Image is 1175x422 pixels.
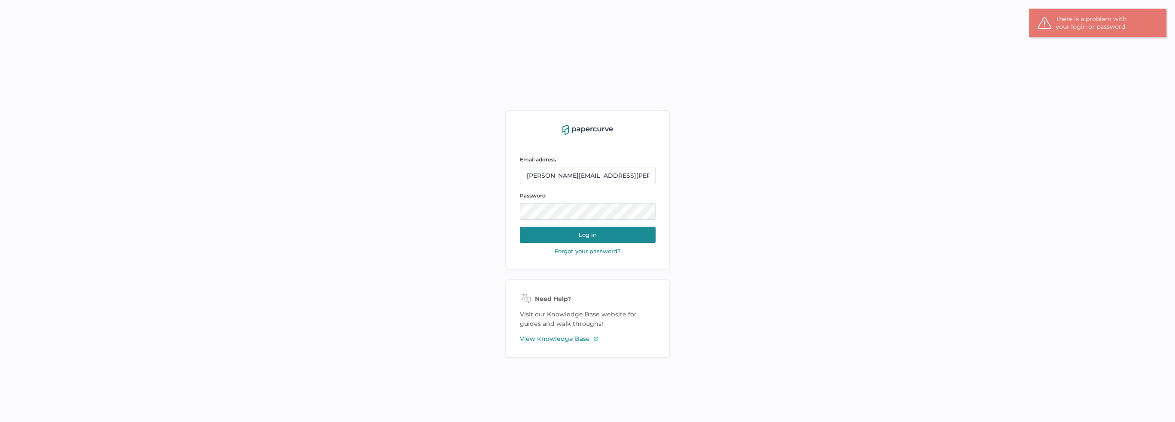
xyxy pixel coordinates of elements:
div: There is a problem with your login or password [1056,15,1142,30]
button: Forgot your password? [552,247,623,255]
img: papercurve-logo-colour.7244d18c.svg [562,125,613,135]
span: Password [520,192,546,199]
button: Log in [520,227,656,243]
img: warning-white.89a06f9c.svg [1038,16,1051,30]
span: Email address [520,156,556,163]
img: external-link-icon-3.58f4c051.svg [593,336,598,341]
div: Visit our Knowledge Base website for guides and walk throughs! [505,279,670,358]
img: need-help-icon.d526b9f7.svg [520,294,531,304]
input: email@company.com [520,167,656,184]
span: View Knowledge Base [520,334,590,343]
div: Need Help? [520,294,656,304]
